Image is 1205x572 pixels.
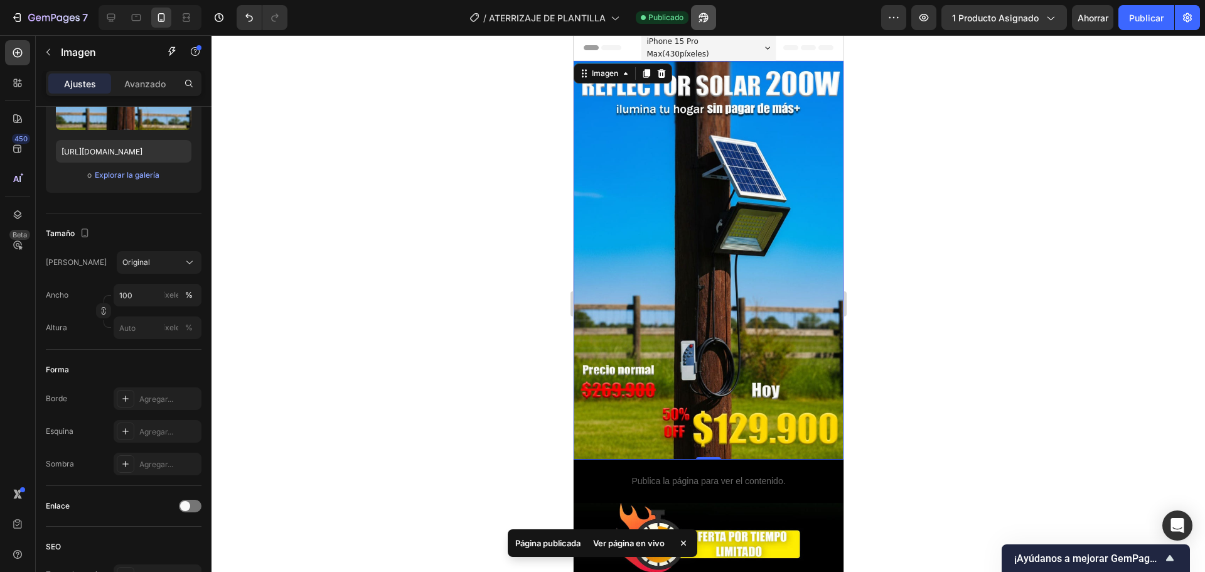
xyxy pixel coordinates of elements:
font: Avanzado [124,78,166,89]
font: 7 [82,11,88,24]
button: Publicar [1118,5,1174,30]
font: o [87,170,92,180]
font: [PERSON_NAME] [46,257,107,267]
font: Original [122,257,150,267]
iframe: Área de diseño [574,35,843,572]
font: Sombra [46,459,74,468]
input: https://ejemplo.com/imagen.jpg [56,140,191,163]
input: píxeles% [114,316,201,339]
font: Ancho [46,290,68,299]
font: % [185,290,193,299]
font: ATERRIZAJE DE PLANTILLA [489,13,606,23]
font: píxeles [159,323,184,332]
font: Ahorrar [1078,13,1108,23]
font: Ver página en vivo [593,538,665,548]
font: Altura [46,323,67,332]
button: Mostrar encuesta - ¡Ayúdanos a mejorar GemPages! [1014,551,1177,566]
input: píxeles% [114,284,201,306]
font: Enlace [46,501,70,510]
font: Ajustes [64,78,96,89]
font: Esquina [46,426,73,436]
font: Tamaño [46,229,75,238]
button: píxeles [181,320,196,335]
div: Deshacer/Rehacer [237,5,287,30]
font: Agregar... [139,460,173,469]
font: Beta [13,230,27,239]
button: Explorar la galería [94,169,160,181]
p: Imagen [61,45,154,60]
button: % [164,288,179,303]
font: Publicar [1129,13,1164,23]
font: Página publicada [515,538,581,548]
font: 450 [14,134,28,143]
font: Borde [46,394,67,403]
button: Original [117,251,201,274]
font: píxeles [159,290,184,299]
font: Agregar... [139,427,173,436]
button: % [164,320,179,335]
font: SEO [46,542,61,551]
font: / [483,13,486,23]
font: ¡Ayúdanos a mejorar GemPages! [1014,553,1163,564]
button: Ahorrar [1072,5,1113,30]
font: Publicado [648,13,683,22]
div: Abrir Intercom Messenger [1162,510,1192,541]
font: % [185,323,193,332]
button: 1 producto asignado [941,5,1067,30]
font: Agregar... [139,394,173,404]
button: 7 [5,5,94,30]
font: Explorar la galería [95,170,159,180]
font: Imagen [61,46,96,58]
font: Forma [46,365,69,374]
font: 1 producto asignado [952,13,1039,23]
button: píxeles [181,288,196,303]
